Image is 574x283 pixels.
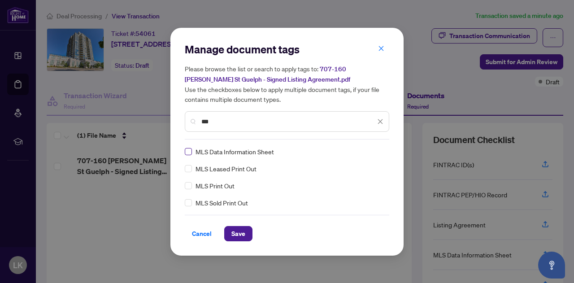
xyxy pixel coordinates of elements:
[185,64,389,104] h5: Please browse the list or search to apply tags to: Use the checkboxes below to apply multiple doc...
[185,65,350,83] span: 707-160 [PERSON_NAME] St Guelph - Signed Listing Agreement.pdf
[538,252,565,279] button: Open asap
[377,118,383,125] span: close
[224,226,252,241] button: Save
[196,164,257,174] span: MLS Leased Print Out
[185,42,389,57] h2: Manage document tags
[378,45,384,52] span: close
[231,226,245,241] span: Save
[192,226,212,241] span: Cancel
[196,147,274,157] span: MLS Data Information Sheet
[196,198,248,208] span: MLS Sold Print Out
[185,226,219,241] button: Cancel
[196,181,235,191] span: MLS Print Out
